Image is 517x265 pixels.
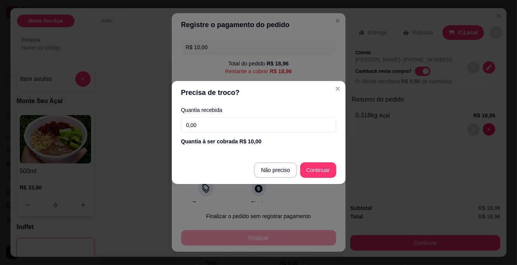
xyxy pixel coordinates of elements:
[181,138,336,145] div: Quantia à ser cobrada R$ 10,00
[172,81,346,104] header: Precisa de troco?
[332,83,344,95] button: Close
[300,162,336,178] button: Continuar
[181,107,336,113] label: Quantia recebida
[254,162,297,178] button: Não preciso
